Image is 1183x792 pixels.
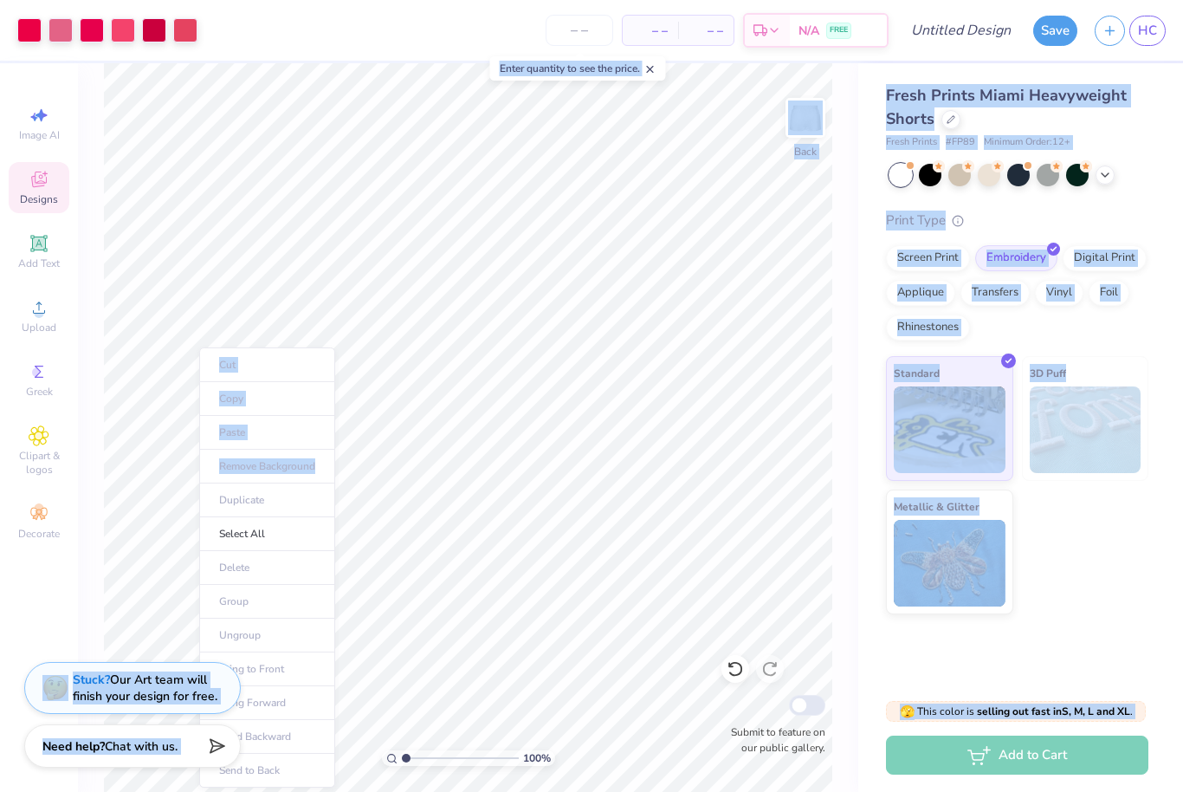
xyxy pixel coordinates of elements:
span: # FP89 [946,135,975,150]
div: Applique [886,280,955,306]
span: Image AI [19,128,60,142]
div: Back [794,144,817,159]
span: This color is . [900,704,1133,719]
strong: Need help? [42,738,105,755]
img: Back [788,101,823,135]
img: Standard [894,386,1005,473]
div: Enter quantity to see the price. [490,56,666,81]
div: Foil [1089,280,1129,306]
span: – – [633,22,668,40]
span: Minimum Order: 12 + [984,135,1070,150]
strong: selling out fast in S, M, L and XL [977,704,1130,718]
div: Digital Print [1063,245,1147,271]
div: Screen Print [886,245,970,271]
span: 100 % [523,750,551,766]
span: Clipart & logos [9,449,69,477]
span: FREE [830,24,848,36]
a: HC [1129,16,1166,46]
input: Untitled Design [897,13,1025,48]
div: Embroidery [975,245,1057,271]
span: Greek [26,385,53,399]
span: 3D Puff [1030,364,1066,382]
span: N/A [798,22,819,40]
strong: Stuck? [73,672,110,688]
img: Metallic & Glitter [894,520,1005,607]
span: Chat with us. [105,738,178,755]
span: 🫣 [900,704,915,720]
button: Save [1033,16,1077,46]
input: – – [546,15,613,46]
span: Designs [20,192,58,206]
span: Upload [22,321,56,334]
span: HC [1138,21,1157,41]
span: – – [688,22,723,40]
label: Submit to feature on our public gallery. [721,724,825,756]
div: Our Art team will finish your design for free. [73,672,217,704]
span: Decorate [18,527,60,541]
div: Transfers [960,280,1030,306]
div: Rhinestones [886,315,970,341]
div: Vinyl [1035,280,1083,306]
span: Fresh Prints Miami Heavyweight Shorts [886,85,1127,129]
span: Standard [894,364,940,382]
span: Metallic & Glitter [894,497,979,516]
li: Select All [199,517,335,551]
div: Print Type [886,211,1148,230]
span: Fresh Prints [886,135,937,150]
img: 3D Puff [1030,386,1141,473]
span: Add Text [18,256,60,270]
